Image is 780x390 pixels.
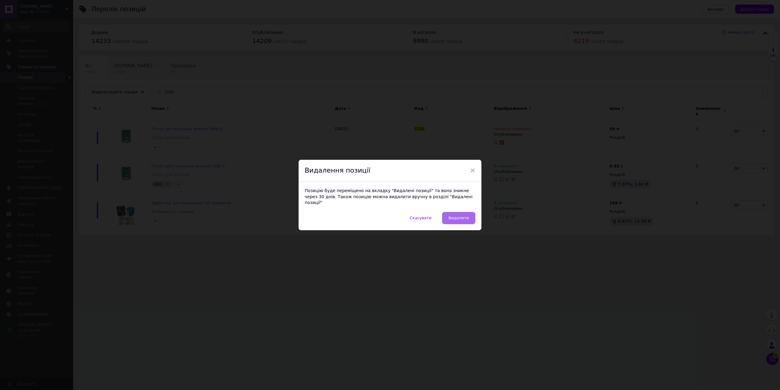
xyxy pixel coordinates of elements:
[305,166,370,174] span: Видалення позиції
[448,216,469,220] span: Видалити
[403,212,438,224] button: Скасувати
[470,165,475,176] span: ×
[410,216,431,220] span: Скасувати
[442,212,475,224] button: Видалити
[305,188,473,205] span: Позицію буде переміщено на вкладку "Видалені позиції" та вона зникне через 30 днів. Також позицію...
